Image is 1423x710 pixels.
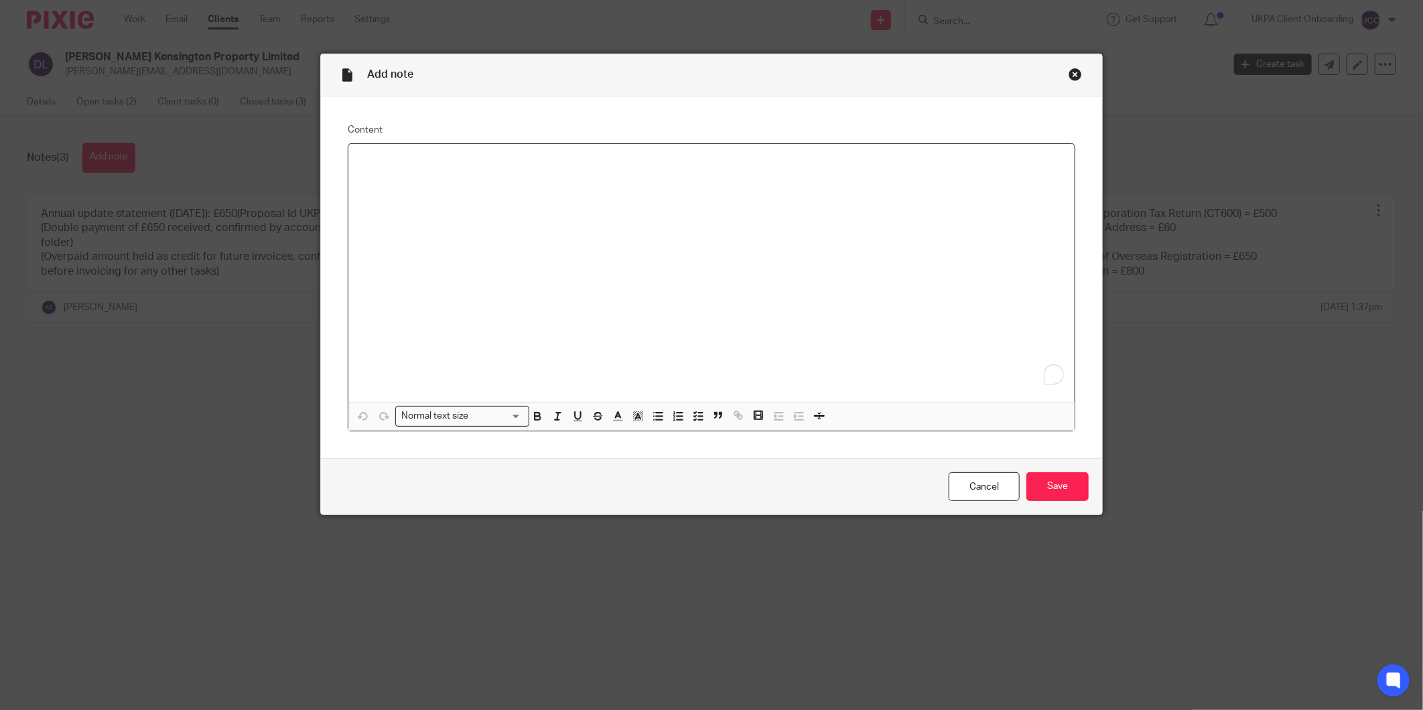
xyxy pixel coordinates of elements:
[1026,472,1089,501] input: Save
[1069,68,1082,81] div: Close this dialog window
[395,406,529,427] div: Search for option
[473,409,521,423] input: Search for option
[348,123,1075,137] label: Content
[348,144,1075,402] div: To enrich screen reader interactions, please activate Accessibility in Grammarly extension settings
[367,69,413,80] span: Add note
[399,409,472,423] span: Normal text size
[949,472,1020,501] a: Cancel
